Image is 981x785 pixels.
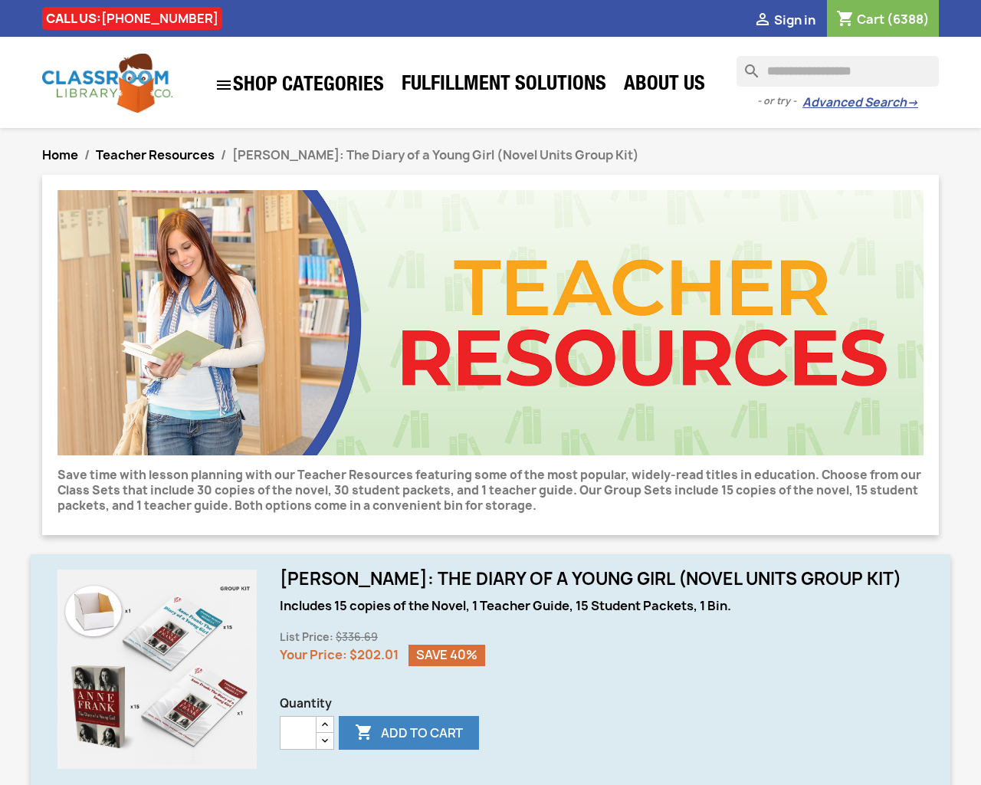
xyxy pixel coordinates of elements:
[394,71,614,101] a: Fulfillment Solutions
[57,190,924,455] img: CLC_Teacher_Resources.jpg
[616,71,713,101] a: About Us
[42,54,172,113] img: Classroom Library Company
[907,95,918,110] span: →
[349,646,399,663] span: $202.01
[774,11,815,28] span: Sign in
[207,68,392,102] a: SHOP CATEGORIES
[101,10,218,27] a: [PHONE_NUMBER]
[836,11,930,28] a: Shopping cart link containing 6388 product(s)
[737,56,939,87] input: Search
[836,11,855,29] i: shopping_cart
[232,146,639,163] span: [PERSON_NAME]: The Diary of a Young Girl (Novel Units Group Kit)
[280,696,924,711] span: Quantity
[57,468,924,514] p: Save time with lesson planning with our Teacher Resources featuring some of the most popular, wid...
[280,630,333,644] span: List Price:
[280,570,924,588] h1: [PERSON_NAME]: The Diary of a Young Girl (Novel Units Group Kit)
[42,146,78,163] a: Home
[355,724,373,743] i: 
[280,646,347,663] span: Your Price:
[737,56,755,74] i: search
[280,716,317,750] input: Quantity
[42,7,222,30] div: CALL US:
[96,146,215,163] a: Teacher Resources
[802,95,918,110] a: Advanced Search→
[336,630,378,644] span: $336.69
[757,94,802,109] span: - or try -
[408,645,485,666] span: Save 40%
[857,11,884,28] span: Cart
[280,598,924,613] div: Includes 15 copies of the Novel, 1 Teacher Guide, 15 Student Packets, 1 Bin.
[215,76,233,94] i: 
[753,11,772,30] i: 
[753,11,815,28] a:  Sign in
[339,716,479,750] button: Add to cart
[887,11,930,28] span: (6388)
